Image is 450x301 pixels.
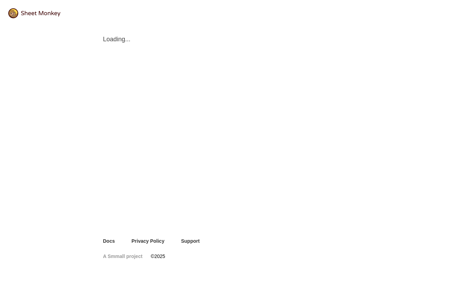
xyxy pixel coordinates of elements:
a: Support [181,238,200,244]
span: © 2025 [151,253,165,260]
a: A Smmall project [103,253,142,260]
a: Docs [103,238,115,244]
span: Loading... [103,35,347,43]
img: logo@2x.png [8,8,60,18]
a: Privacy Policy [131,238,164,244]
